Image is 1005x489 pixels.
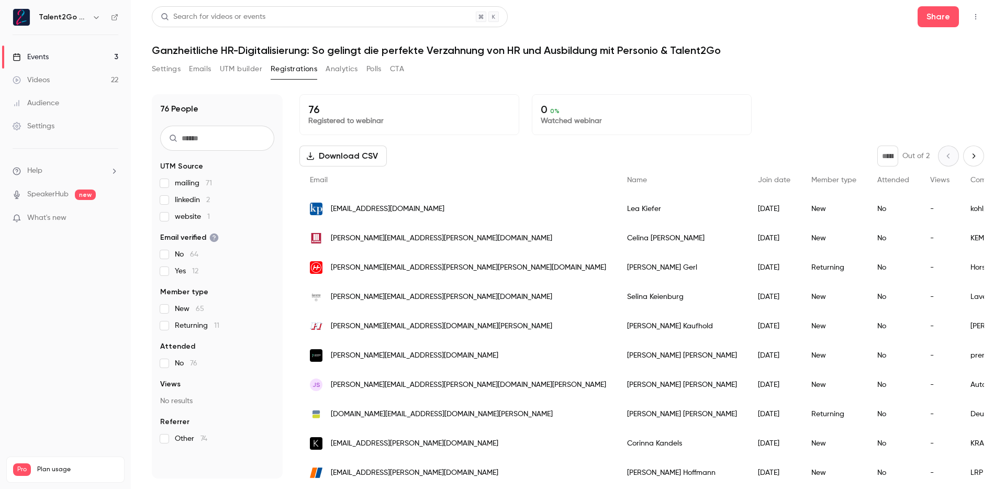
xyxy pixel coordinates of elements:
[175,266,198,276] span: Yes
[617,341,747,370] div: [PERSON_NAME] [PERSON_NAME]
[214,322,219,329] span: 11
[310,437,322,450] img: krass-optik.de
[13,9,30,26] img: Talent2Go GmbH
[867,370,920,399] div: No
[920,341,960,370] div: -
[801,370,867,399] div: New
[617,429,747,458] div: Corinna Kandels
[920,429,960,458] div: -
[758,176,790,184] span: Join date
[331,409,553,420] span: [DOMAIN_NAME][EMAIL_ADDRESS][DOMAIN_NAME][PERSON_NAME]
[175,320,219,331] span: Returning
[206,180,212,187] span: 71
[801,253,867,282] div: Returning
[963,146,984,166] button: Next page
[617,253,747,282] div: [PERSON_NAME] Gerl
[160,341,195,352] span: Attended
[390,61,404,77] button: CTA
[13,98,59,108] div: Audience
[550,107,560,115] span: 0 %
[747,253,801,282] div: [DATE]
[747,370,801,399] div: [DATE]
[867,429,920,458] div: No
[152,61,181,77] button: Settings
[190,360,197,367] span: 76
[331,380,606,391] span: [PERSON_NAME][EMAIL_ADDRESS][PERSON_NAME][DOMAIN_NAME][PERSON_NAME]
[617,282,747,312] div: Selina Keienburg
[299,146,387,166] button: Download CSV
[310,176,328,184] span: Email
[918,6,959,27] button: Share
[801,399,867,429] div: Returning
[801,312,867,341] div: New
[39,12,88,23] h6: Talent2Go GmbH
[196,305,204,313] span: 65
[175,195,210,205] span: linkedin
[308,116,510,126] p: Registered to webinar
[220,61,262,77] button: UTM builder
[811,176,856,184] span: Member type
[152,44,984,57] h1: Ganzheitliche HR-Digitalisierung: So gelingt die perfekte Verzahnung von HR und Ausbildung mit Pe...
[930,176,950,184] span: Views
[331,262,606,273] span: [PERSON_NAME][EMAIL_ADDRESS][PERSON_NAME][PERSON_NAME][DOMAIN_NAME]
[920,458,960,487] div: -
[37,465,118,474] span: Plan usage
[189,61,211,77] button: Emails
[902,151,930,161] p: Out of 2
[617,399,747,429] div: [PERSON_NAME] [PERSON_NAME]
[160,417,189,427] span: Referrer
[541,116,743,126] p: Watched webinar
[13,165,118,176] li: help-dropdown-opener
[747,194,801,224] div: [DATE]
[175,304,204,314] span: New
[617,370,747,399] div: [PERSON_NAME] [PERSON_NAME]
[801,224,867,253] div: New
[160,379,181,390] span: Views
[920,399,960,429] div: -
[175,178,212,188] span: mailing
[617,458,747,487] div: [PERSON_NAME] Hoffmann
[747,224,801,253] div: [DATE]
[867,341,920,370] div: No
[747,341,801,370] div: [DATE]
[867,282,920,312] div: No
[310,232,322,244] img: kemna.de
[160,287,208,297] span: Member type
[747,282,801,312] div: [DATE]
[920,224,960,253] div: -
[310,261,322,274] img: horsch.com
[13,75,50,85] div: Videos
[617,194,747,224] div: Lea Kiefer
[867,224,920,253] div: No
[160,103,198,115] h1: 76 People
[747,458,801,487] div: [DATE]
[867,253,920,282] div: No
[175,358,197,369] span: No
[801,282,867,312] div: New
[801,458,867,487] div: New
[75,190,96,200] span: new
[331,350,498,361] span: [PERSON_NAME][EMAIL_ADDRESS][DOMAIN_NAME]
[877,176,909,184] span: Attended
[331,468,498,479] span: [EMAIL_ADDRESS][PERSON_NAME][DOMAIN_NAME]
[627,176,647,184] span: Name
[13,121,54,131] div: Settings
[747,312,801,341] div: [DATE]
[920,253,960,282] div: -
[161,12,265,23] div: Search for videos or events
[27,213,66,224] span: What's new
[310,466,322,479] img: lrp24.de
[366,61,382,77] button: Polls
[13,52,49,62] div: Events
[331,292,552,303] span: [PERSON_NAME][EMAIL_ADDRESS][PERSON_NAME][DOMAIN_NAME]
[310,292,322,302] img: lavera.de
[310,349,322,362] img: premier-experts.de
[175,434,207,444] span: Other
[192,268,198,275] span: 12
[331,233,552,244] span: [PERSON_NAME][EMAIL_ADDRESS][PERSON_NAME][DOMAIN_NAME]
[747,399,801,429] div: [DATE]
[331,321,552,332] span: [PERSON_NAME][EMAIL_ADDRESS][DOMAIN_NAME][PERSON_NAME]
[207,213,210,220] span: 1
[271,61,317,77] button: Registrations
[867,399,920,429] div: No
